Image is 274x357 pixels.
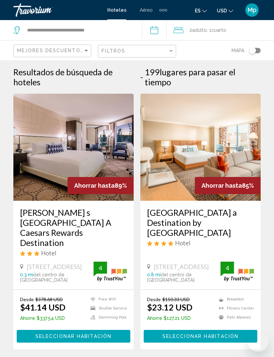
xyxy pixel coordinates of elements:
[87,305,127,311] li: Shuttle Service
[145,67,261,87] h2: 199
[87,315,127,320] li: Swimming Pool
[147,272,194,283] span: del centro de [GEOGRAPHIC_DATA]
[144,332,257,339] a: Seleccionar habitación
[212,27,226,33] span: Cuarto
[192,27,207,33] span: Adulto
[216,305,254,311] li: Fitness Center
[140,7,153,13] a: Aéreo
[87,296,127,302] li: Free WiFi
[162,334,239,339] span: Seleccionar habitación
[94,262,127,281] img: trustyou-badge.svg
[17,48,84,53] span: Mejores descuentos
[20,316,65,321] p: $337.54 USD
[20,272,33,277] span: 0.3 mi
[13,3,101,17] a: Travorium
[243,3,261,17] button: User Menu
[147,207,254,238] a: [GEOGRAPHIC_DATA] a Destination by [GEOGRAPHIC_DATA]
[147,272,161,277] span: 0.8 mi
[195,8,200,13] span: es
[216,296,254,302] li: Breakfast
[217,6,233,15] button: Change currency
[232,46,244,55] span: Mapa
[147,316,192,321] p: $127.21 USD
[221,262,254,281] img: trustyou-badge.svg
[221,264,234,272] div: 4
[247,330,269,352] iframe: Botón para iniciar la ventana de mensajería
[154,263,209,270] span: [STREET_ADDRESS]
[195,6,207,15] button: Change language
[244,48,261,54] button: Toggle map
[20,296,34,302] span: Desde
[147,302,192,312] ins: $23.12 USD
[35,296,63,302] del: $378.68 USD
[216,315,254,320] li: Pets Allowed
[201,182,242,189] span: Ahorrar hasta
[189,25,207,35] span: 2
[207,25,226,35] span: , 1
[17,330,130,342] button: Seleccionar habitación
[159,5,167,15] button: Extra navigation items
[35,334,112,339] span: Seleccionar habitación
[144,330,257,342] button: Seleccionar habitación
[17,332,130,339] a: Seleccionar habitación
[107,7,126,13] a: Hoteles
[195,177,261,194] div: 85%
[248,7,257,13] span: Mp
[94,264,107,272] div: 4
[17,48,89,54] mat-select: Sort by
[13,67,139,87] h1: Resultados de búsqueda de hoteles
[20,249,127,257] div: 3 star Hotel
[20,316,35,321] span: Ahorre
[13,94,134,201] img: Hotel image
[147,239,254,247] div: 4 star Hotel
[20,207,127,248] a: [PERSON_NAME] s [GEOGRAPHIC_DATA] A Caesars Rewards Destination
[167,20,274,40] button: Travelers: 2 adults, 0 children
[74,182,115,189] span: Ahorrar hasta
[67,177,134,194] div: 89%
[162,296,190,302] del: $150.33 USD
[20,302,65,312] ins: $41.14 USD
[140,72,143,82] span: -
[102,48,125,54] span: Filtros
[98,44,176,58] button: Filter
[20,272,67,283] span: del centro de [GEOGRAPHIC_DATA]
[27,263,82,270] span: [STREET_ADDRESS]
[147,316,162,321] span: Ahorre
[142,20,167,40] button: Check-in date: Sep 30, 2025 Check-out date: Oct 3, 2025
[217,8,227,13] span: USD
[41,249,56,257] span: Hotel
[145,67,235,87] span: lugares para pasar el tiempo
[147,296,161,302] span: Desde
[140,94,261,201] img: Hotel image
[175,239,190,247] span: Hotel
